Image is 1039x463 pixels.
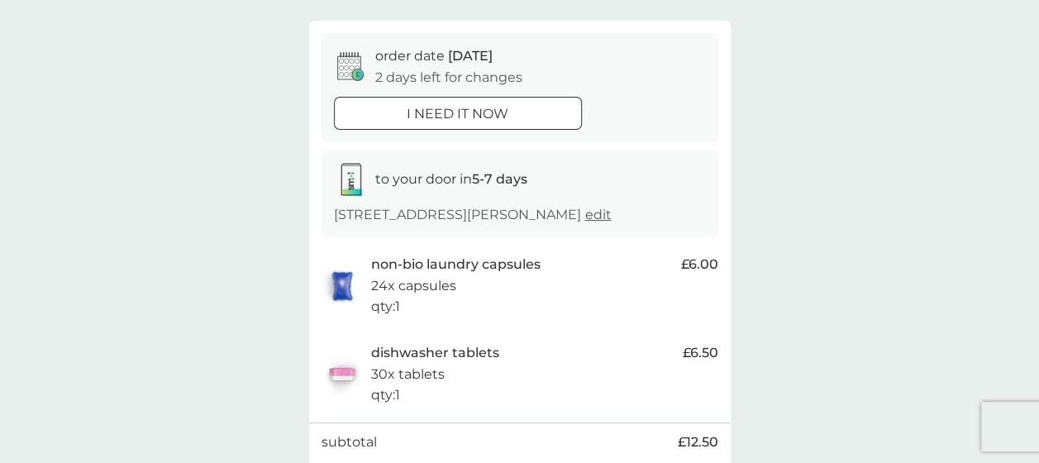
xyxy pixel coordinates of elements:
[681,254,718,275] span: £6.00
[407,103,508,125] p: i need it now
[322,432,377,453] p: subtotal
[334,97,582,130] button: i need it now
[448,48,493,64] span: [DATE]
[371,364,445,385] p: 30x tablets
[371,384,400,406] p: qty : 1
[678,432,718,453] span: £12.50
[585,207,612,222] a: edit
[683,342,718,364] span: £6.50
[472,171,527,187] strong: 5-7 days
[371,254,541,275] p: non-bio laundry capsules
[371,275,456,297] p: 24x capsules
[375,45,493,67] p: order date
[375,67,522,88] p: 2 days left for changes
[371,342,499,364] p: dishwasher tablets
[334,204,612,226] p: [STREET_ADDRESS][PERSON_NAME]
[371,296,400,317] p: qty : 1
[375,171,527,187] span: to your door in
